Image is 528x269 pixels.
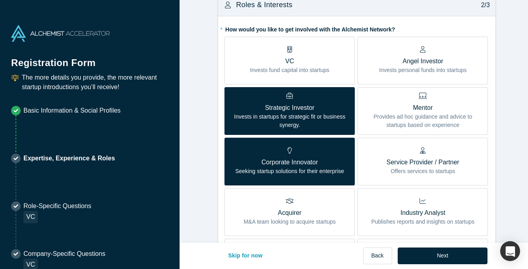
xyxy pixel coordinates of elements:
p: VC [250,57,329,66]
button: Skip for now [220,248,271,264]
p: Angel Investor [379,57,466,66]
p: Acquirer [244,208,336,218]
img: Alchemist Accelerator Logo [11,25,110,42]
p: Strategic Investor [230,103,349,113]
p: Provides ad hoc guidance and advice to startups based on experience [364,113,482,129]
p: Expertise, Experience & Roles [23,154,115,163]
p: Offers services to startups [387,167,459,175]
p: Invests fund capital into startups [250,66,329,74]
p: 2/3 [477,0,490,10]
p: Invests personal funds into startups [379,66,466,74]
button: Next [398,248,488,264]
p: Mentor [364,103,482,113]
p: Invests in startups for strategic fit or business synergy. [230,113,349,129]
p: Corporate Innovator [235,158,344,167]
p: Industry Analyst [371,208,474,218]
p: Basic Information & Social Profiles [23,106,121,115]
div: VC [23,211,38,223]
p: M&A team looking to acquire startups [244,218,336,226]
label: How would you like to get involved with the Alchemist Network? [224,23,489,34]
p: Service Provider / Partner [387,158,459,167]
p: The more details you provide, the more relevant startup introductions you’ll receive! [22,73,168,92]
h1: Registration Form [11,47,168,70]
button: Back [363,248,392,264]
p: Seeking startup solutions for their enterprise [235,167,344,175]
p: Company-Specific Questions [23,249,105,259]
p: Role-Specific Questions [23,201,91,211]
p: Publishes reports and insights on startups [371,218,474,226]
